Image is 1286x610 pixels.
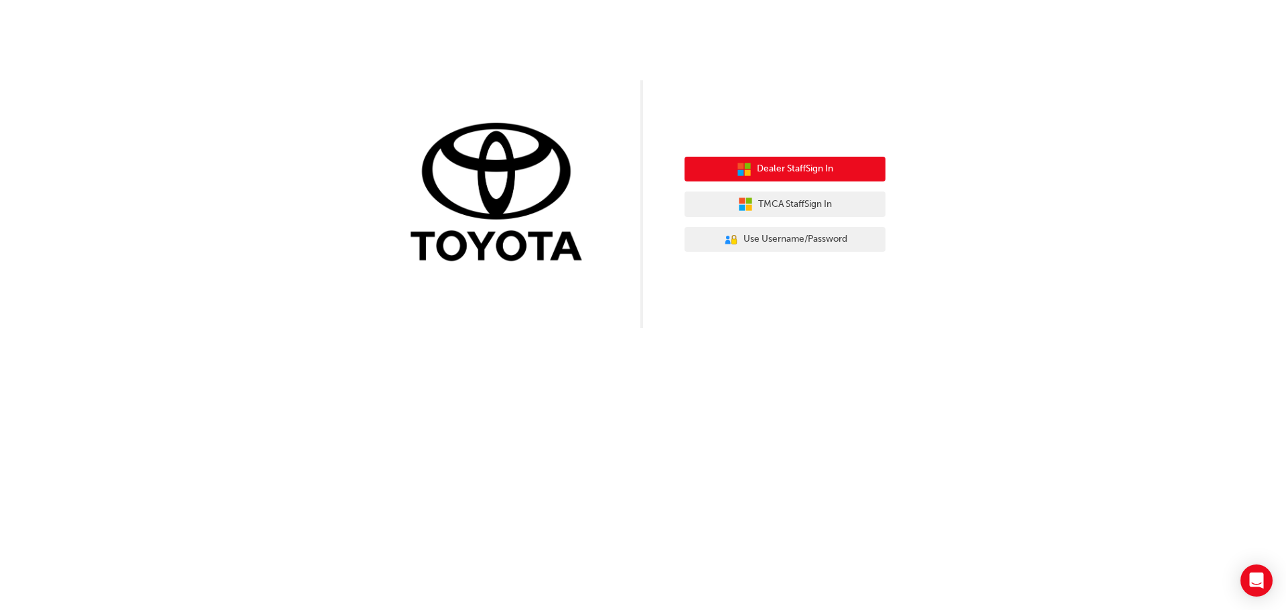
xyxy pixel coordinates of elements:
button: Use Username/Password [685,227,885,252]
button: TMCA StaffSign In [685,192,885,217]
span: Use Username/Password [743,232,847,247]
span: Dealer Staff Sign In [757,161,833,177]
div: Open Intercom Messenger [1240,564,1273,597]
button: Dealer StaffSign In [685,157,885,182]
span: TMCA Staff Sign In [758,197,832,212]
img: Trak [401,120,601,268]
